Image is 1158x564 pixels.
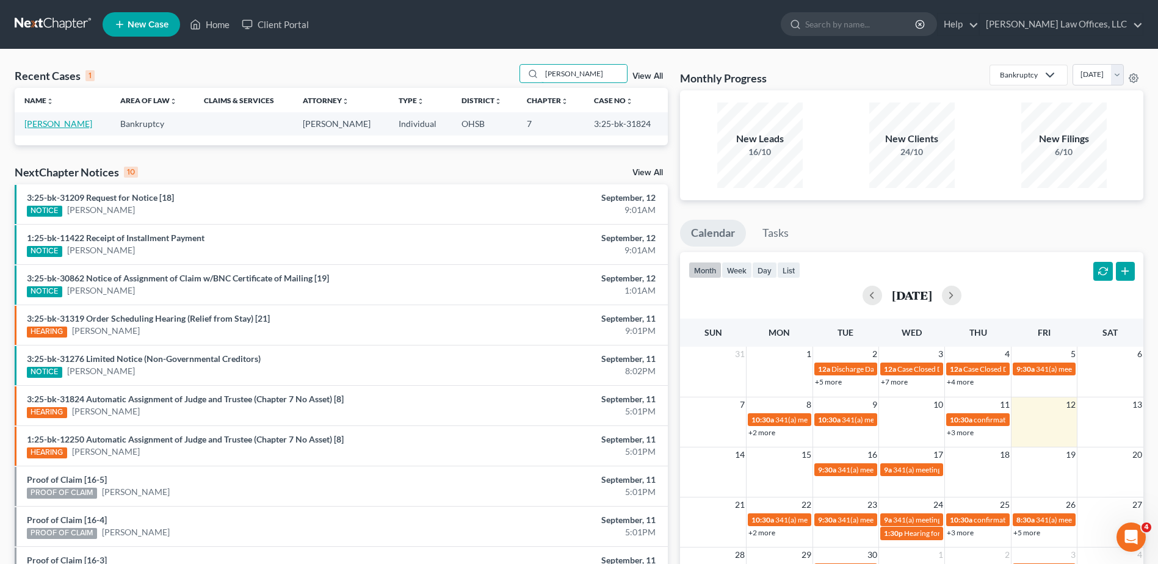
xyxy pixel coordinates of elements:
[494,98,502,105] i: unfold_more
[27,447,67,458] div: HEARING
[120,96,177,105] a: Area of Lawunfold_more
[950,364,962,374] span: 12a
[67,365,135,377] a: [PERSON_NAME]
[892,289,932,302] h2: [DATE]
[866,447,878,462] span: 16
[775,515,958,524] span: 341(a) meeting for [PERSON_NAME] & [PERSON_NAME]
[680,220,746,247] a: Calendar
[884,364,896,374] span: 12a
[170,98,177,105] i: unfold_more
[1136,347,1143,361] span: 6
[1131,497,1143,512] span: 27
[937,347,944,361] span: 3
[838,327,853,338] span: Tue
[454,446,656,458] div: 5:01PM
[1004,347,1011,361] span: 4
[1065,447,1077,462] span: 19
[626,98,633,105] i: unfold_more
[24,96,54,105] a: Nameunfold_more
[452,112,518,135] td: OHSB
[27,488,97,499] div: PROOF OF CLAIM
[27,407,67,418] div: HEARING
[831,364,1024,374] span: Discharge Date for [PERSON_NAME][GEOGRAPHIC_DATA]
[454,284,656,297] div: 1:01AM
[24,118,92,129] a: [PERSON_NAME]
[85,70,95,81] div: 1
[818,415,841,424] span: 10:30a
[1021,146,1107,158] div: 6/10
[417,98,424,105] i: unfold_more
[27,434,344,444] a: 1:25-bk-12250 Automatic Assignment of Judge and Trustee (Chapter 7 No Asset) [8]
[67,284,135,297] a: [PERSON_NAME]
[454,365,656,377] div: 8:02PM
[1036,515,1154,524] span: 341(a) meeting for [PERSON_NAME]
[893,465,1011,474] span: 341(a) meeting for [PERSON_NAME]
[46,98,54,105] i: unfold_more
[704,327,722,338] span: Sun
[72,325,140,337] a: [PERSON_NAME]
[974,415,1111,424] span: confirmation hearing for [PERSON_NAME]
[454,514,656,526] div: September, 11
[1038,327,1051,338] span: Fri
[632,72,663,81] a: View All
[303,96,349,105] a: Attorneyunfold_more
[734,447,746,462] span: 14
[871,347,878,361] span: 2
[950,515,972,524] span: 10:30a
[454,526,656,538] div: 5:01PM
[800,447,812,462] span: 15
[236,13,315,35] a: Client Portal
[717,132,803,146] div: New Leads
[27,367,62,378] div: NOTICE
[947,528,974,537] a: +3 more
[1136,548,1143,562] span: 4
[27,273,329,283] a: 3:25-bk-30862 Notice of Assignment of Claim w/BNC Certificate of Mailing [19]
[751,415,774,424] span: 10:30a
[454,313,656,325] div: September, 11
[950,415,972,424] span: 10:30a
[594,96,633,105] a: Case Nounfold_more
[680,71,767,85] h3: Monthly Progress
[1016,515,1035,524] span: 8:30a
[751,220,800,247] a: Tasks
[1131,447,1143,462] span: 20
[632,168,663,177] a: View All
[454,405,656,418] div: 5:01PM
[734,548,746,562] span: 28
[184,13,236,35] a: Home
[454,486,656,498] div: 5:01PM
[752,262,777,278] button: day
[805,347,812,361] span: 1
[775,415,893,424] span: 341(a) meeting for [PERSON_NAME]
[454,325,656,337] div: 9:01PM
[1142,522,1151,532] span: 4
[454,232,656,244] div: September, 12
[27,474,107,485] a: Proof of Claim [16-5]
[584,112,668,135] td: 3:25-bk-31824
[454,433,656,446] div: September, 11
[454,474,656,486] div: September, 11
[689,262,722,278] button: month
[815,377,842,386] a: +5 more
[27,327,67,338] div: HEARING
[818,364,830,374] span: 12a
[27,528,97,539] div: PROOF OF CLAIM
[517,112,584,135] td: 7
[102,486,170,498] a: [PERSON_NAME]
[904,529,999,538] span: Hearing for [PERSON_NAME]
[454,272,656,284] div: September, 12
[27,192,174,203] a: 3:25-bk-31209 Request for Notice [18]
[15,68,95,83] div: Recent Cases
[881,377,908,386] a: +7 more
[454,192,656,204] div: September, 12
[947,377,974,386] a: +4 more
[932,447,944,462] span: 17
[937,548,944,562] span: 1
[1065,497,1077,512] span: 26
[800,497,812,512] span: 22
[454,204,656,216] div: 9:01AM
[739,397,746,412] span: 7
[389,112,452,135] td: Individual
[342,98,349,105] i: unfold_more
[866,548,878,562] span: 30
